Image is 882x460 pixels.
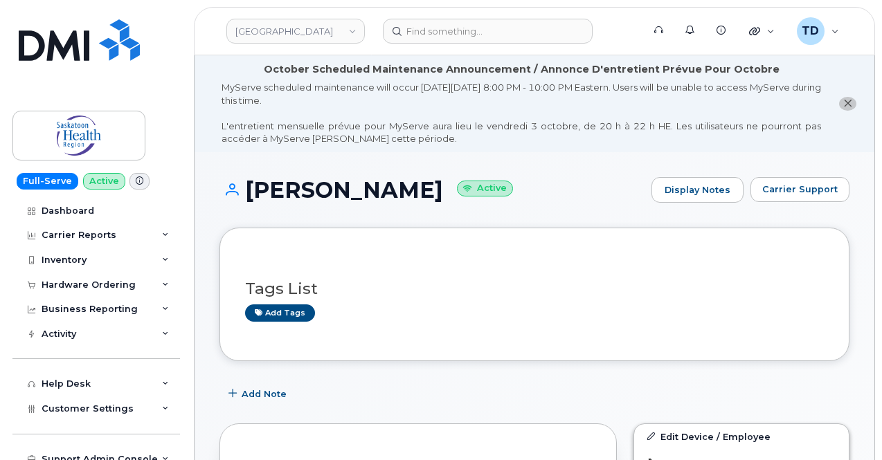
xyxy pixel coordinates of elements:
[822,400,872,450] iframe: Messenger Launcher
[245,304,315,322] a: Add tags
[750,177,849,202] button: Carrier Support
[242,387,287,401] span: Add Note
[264,62,780,77] div: October Scheduled Maintenance Announcement / Annonce D'entretient Prévue Pour Octobre
[245,280,824,297] h3: Tags List
[457,181,513,196] small: Active
[651,177,744,203] a: Display Notes
[222,81,821,145] div: MyServe scheduled maintenance will occur [DATE][DATE] 8:00 PM - 10:00 PM Eastern. Users will be u...
[634,424,849,449] a: Edit Device / Employee
[219,178,645,202] h1: [PERSON_NAME]
[762,183,838,196] span: Carrier Support
[219,382,298,407] button: Add Note
[839,97,856,111] button: close notification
